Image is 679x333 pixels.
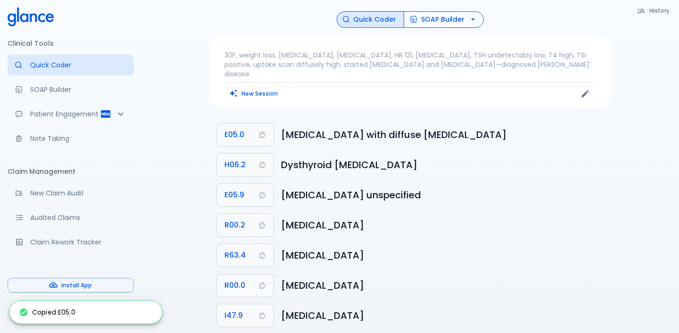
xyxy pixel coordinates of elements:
a: Moramiz: Find ICD10AM codes instantly [8,55,134,75]
button: SOAP Builder [404,11,484,28]
div: Patient Reports & Referrals [8,104,134,124]
button: Clears all inputs and results. [224,87,283,100]
p: SOAP Builder [30,85,126,94]
button: Copy Code R00.0 to clipboard [217,274,273,297]
button: Copy Code I47.9 to clipboard [217,304,273,327]
a: Audit a new claim [8,183,134,203]
li: Claim Management [8,160,134,183]
h6: Thyrotoxicosis with diffuse goitre [281,127,604,142]
button: Copy Code R00.2 to clipboard [217,214,273,236]
p: Note Taking [30,134,126,143]
a: Advanced note-taking [8,128,134,149]
p: Quick Coder [30,60,126,70]
h6: Dysthyroid exophthalmos (E05.-+) [281,157,604,172]
div: Copied E05.0 [19,304,75,321]
li: Support [8,264,134,287]
h6: Palpitations [281,218,604,233]
span: E05.0 [224,128,244,141]
span: R00.2 [224,219,245,232]
h6: Thyrotoxicosis, unspecified [281,187,604,203]
li: Clinical Tools [8,32,134,55]
button: Copy Code R63.4 to clipboard [217,244,273,267]
button: Install App [8,278,134,292]
button: Edit [578,87,592,101]
span: H06.2 [224,158,246,171]
div: [PERSON_NAME]Study [8,297,134,329]
button: Quick Coder [337,11,404,28]
p: Patient Engagement [30,109,100,119]
button: Copy Code E05.0 to clipboard [217,123,273,146]
a: View audited claims [8,207,134,228]
h6: Paroxysmal tachycardia, unspecified [281,308,604,323]
p: New Claim Audit [30,188,126,198]
span: R00.0 [224,279,245,292]
p: Audited Claims [30,213,126,222]
p: 30F, weight loss, [MEDICAL_DATA], [MEDICAL_DATA], HR 121, [MEDICAL_DATA], TSH undetectably low, T... [224,50,596,79]
span: E05.9 [224,188,244,202]
h6: Abnormal weight loss [281,248,604,263]
p: Claim Rework Tracker [30,237,126,247]
span: I47.9 [224,309,243,322]
button: History [632,4,675,17]
button: Copy Code E05.9 to clipboard [217,184,273,206]
a: Docugen: Compose a clinical documentation in seconds [8,79,134,100]
a: Monitor progress of claim corrections [8,232,134,252]
h6: Tachycardia, unspecified [281,278,604,293]
span: R63.4 [224,249,246,262]
button: Copy Code H06.2 to clipboard [217,154,273,176]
